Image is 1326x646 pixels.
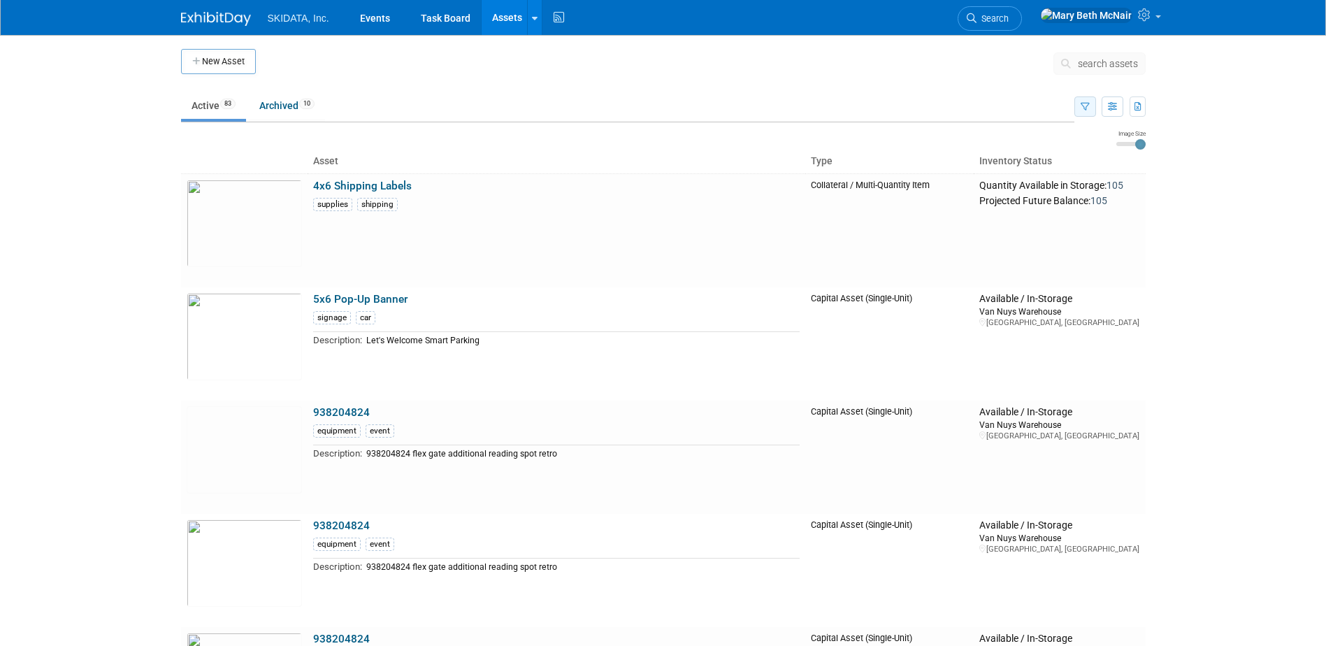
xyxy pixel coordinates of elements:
span: SKIDATA, Inc. [268,13,329,24]
div: [GEOGRAPHIC_DATA], [GEOGRAPHIC_DATA] [979,431,1139,441]
th: Asset [308,150,806,173]
div: [GEOGRAPHIC_DATA], [GEOGRAPHIC_DATA] [979,544,1139,554]
img: Mary Beth McNair [1040,8,1132,23]
div: 938204824 flex gate additional reading spot retro [366,562,800,573]
div: supplies [313,198,352,211]
img: ExhibitDay [181,12,251,26]
td: Collateral / Multi-Quantity Item [805,173,974,287]
div: equipment [313,424,361,438]
div: Projected Future Balance: [979,192,1139,208]
a: 938204824 [313,406,370,419]
button: search assets [1053,52,1146,75]
div: event [366,424,394,438]
div: Available / In-Storage [979,519,1139,532]
a: 5x6 Pop-Up Banner [313,293,408,306]
div: Quantity Available in Storage: [979,180,1139,192]
div: Available / In-Storage [979,406,1139,419]
div: shipping [357,198,398,211]
div: Available / In-Storage [979,633,1139,645]
div: Van Nuys Warehouse [979,306,1139,317]
div: car [356,311,375,324]
td: Description: [313,332,362,348]
td: Capital Asset (Single-Unit) [805,287,974,401]
a: 938204824 [313,633,370,645]
div: signage [313,311,351,324]
div: Let's Welcome Smart Parking [366,336,800,346]
td: Description: [313,559,362,575]
span: 105 [1107,180,1123,191]
div: [GEOGRAPHIC_DATA], [GEOGRAPHIC_DATA] [979,317,1139,328]
span: 10 [299,99,315,109]
td: Capital Asset (Single-Unit) [805,514,974,627]
a: 4x6 Shipping Labels [313,180,412,192]
a: Search [958,6,1022,31]
a: 938204824 [313,519,370,532]
a: Archived10 [249,92,325,119]
div: Van Nuys Warehouse [979,532,1139,544]
td: Description: [313,445,362,461]
span: 83 [220,99,236,109]
span: search assets [1078,58,1138,69]
div: 938204824 flex gate additional reading spot retro [366,449,800,459]
span: Search [977,13,1009,24]
span: 105 [1090,195,1107,206]
div: event [366,538,394,551]
a: Active83 [181,92,246,119]
div: Van Nuys Warehouse [979,419,1139,431]
div: equipment [313,538,361,551]
th: Type [805,150,974,173]
div: Image Size [1116,129,1146,138]
div: Available / In-Storage [979,293,1139,306]
button: New Asset [181,49,256,74]
td: Capital Asset (Single-Unit) [805,401,974,514]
